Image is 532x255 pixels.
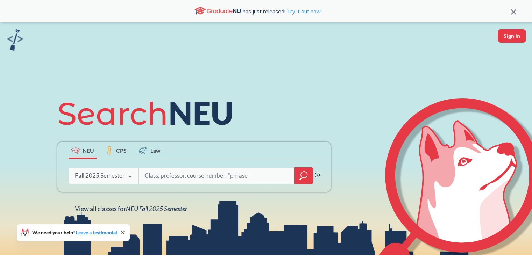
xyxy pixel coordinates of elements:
[7,29,23,53] a: sandbox logo
[32,230,117,235] span: We need your help!
[75,205,187,212] span: View all classes for
[294,167,313,184] div: magnifying glass
[144,168,289,183] input: Class, professor, course number, "phrase"
[299,171,308,181] svg: magnifying glass
[126,205,187,212] span: NEU Fall 2025 Semester
[243,7,322,15] span: has just released!
[75,172,125,180] div: Fall 2025 Semester
[7,29,23,51] img: sandbox logo
[150,146,161,154] span: Law
[76,229,117,235] a: Leave a testimonial
[498,29,526,43] button: Sign In
[285,8,322,15] a: Try it out now!
[116,146,127,154] span: CPS
[83,146,94,154] span: NEU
